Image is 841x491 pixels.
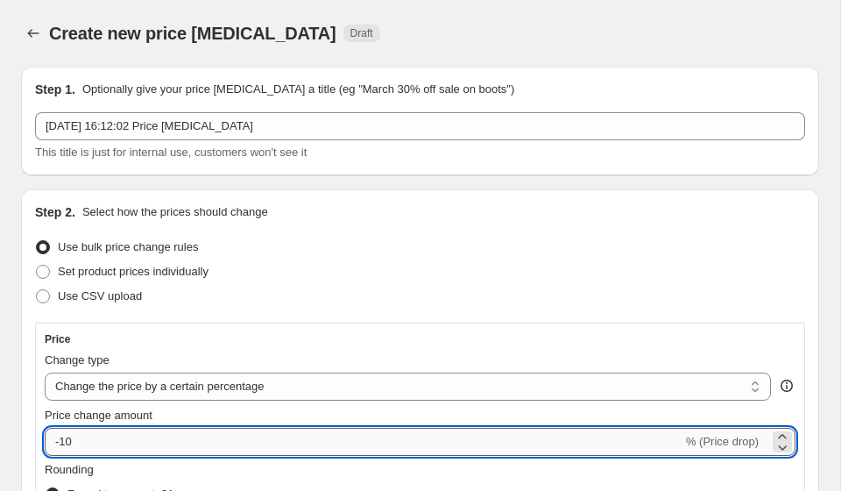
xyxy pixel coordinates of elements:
span: Price change amount [45,409,152,422]
input: -15 [45,428,682,456]
span: Create new price [MEDICAL_DATA] [49,24,336,43]
span: Rounding [45,463,94,476]
span: Change type [45,353,110,366]
span: This title is just for internal use, customers won't see it [35,146,307,159]
span: % (Price drop) [686,435,759,448]
p: Optionally give your price [MEDICAL_DATA] a title (eg "March 30% off sale on boots") [82,81,514,98]
p: Select how the prices should change [82,203,268,221]
span: Use bulk price change rules [58,240,198,253]
h2: Step 1. [35,81,75,98]
input: 30% off holiday sale [35,112,805,140]
span: Set product prices individually [58,265,208,278]
h3: Price [45,332,70,346]
span: Draft [350,26,373,40]
div: help [778,377,795,395]
span: Use CSV upload [58,289,142,302]
button: Price change jobs [21,21,46,46]
h2: Step 2. [35,203,75,221]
